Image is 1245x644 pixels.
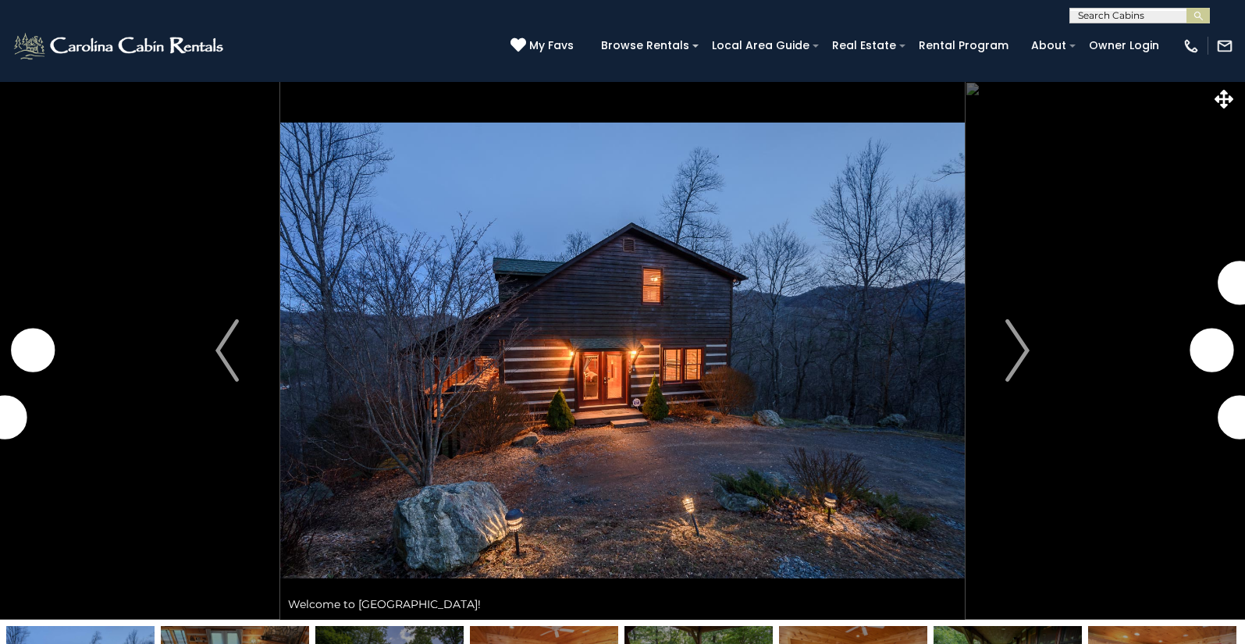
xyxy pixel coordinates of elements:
[1081,34,1167,58] a: Owner Login
[1023,34,1074,58] a: About
[1183,37,1200,55] img: phone-regular-white.png
[593,34,697,58] a: Browse Rentals
[824,34,904,58] a: Real Estate
[529,37,574,54] span: My Favs
[1216,37,1233,55] img: mail-regular-white.png
[215,319,239,382] img: arrow
[175,81,280,620] button: Previous
[911,34,1016,58] a: Rental Program
[704,34,817,58] a: Local Area Guide
[510,37,578,55] a: My Favs
[965,81,1070,620] button: Next
[1006,319,1030,382] img: arrow
[280,589,965,620] div: Welcome to [GEOGRAPHIC_DATA]!
[12,30,228,62] img: White-1-2.png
